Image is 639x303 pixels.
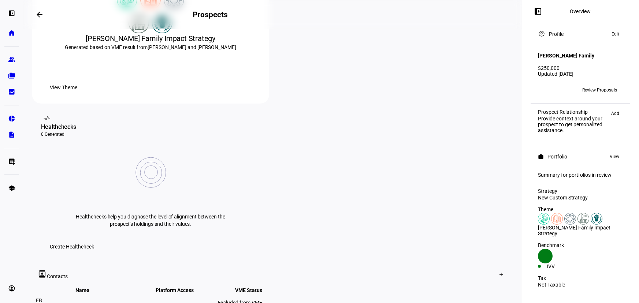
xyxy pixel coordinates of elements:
[570,8,591,14] div: Overview
[576,84,623,96] button: Review Proposals
[148,44,236,50] span: [PERSON_NAME] and [PERSON_NAME]
[235,287,273,293] span: VME Status
[41,80,86,95] button: View Theme
[538,30,545,37] mat-icon: account_circle
[606,152,623,161] button: View
[591,213,602,225] img: racialJustice.colored.svg
[47,273,68,279] span: Contacts
[8,88,15,96] eth-mat-symbol: bid_landscape
[538,213,550,225] img: climateChange.colored.svg
[50,239,94,254] span: Create Healthcheck
[43,115,51,122] mat-icon: vital_signs
[8,72,15,79] eth-mat-symbol: folder_copy
[547,263,580,269] div: IVV
[538,152,623,161] eth-panel-overview-card-header: Portfolio
[538,30,623,38] eth-panel-overview-card-header: Profile
[538,154,544,160] mat-icon: work
[41,239,103,254] button: Create Healthcheck
[538,195,623,201] div: New Custom Strategy
[538,206,623,212] div: Theme
[35,10,44,19] mat-icon: arrow_backwards
[551,213,563,225] img: education.colored.svg
[612,30,619,38] span: Edit
[4,52,19,67] a: group
[8,184,15,192] eth-mat-symbol: school
[611,109,619,118] span: Add
[547,154,567,160] div: Portfolio
[538,225,623,236] div: [PERSON_NAME] Family Impact Strategy
[8,131,15,138] eth-mat-symbol: description
[538,275,623,281] div: Tax
[549,31,564,37] div: Profile
[4,127,19,142] a: description
[41,123,260,131] div: Healthchecks
[582,84,617,96] span: Review Proposals
[8,285,15,292] eth-mat-symbol: account_circle
[538,109,608,115] div: Prospect Relationship
[541,87,547,93] span: BB
[538,242,623,248] div: Benchmark
[41,33,260,44] div: [PERSON_NAME] Family Impact Strategy
[577,213,589,225] img: pollution.colored.svg
[4,26,19,40] a: home
[610,152,619,161] span: View
[608,30,623,38] button: Edit
[538,116,608,133] div: Provide context around your prospect to get personalized assistance.
[538,172,623,178] div: Summary for portfolios in review
[50,80,77,95] span: View Theme
[538,188,623,194] div: Strategy
[41,44,260,51] div: Generated based on VME result from
[4,111,19,126] a: pie_chart
[74,213,227,228] p: Healthchecks help you diagnose the level of alignment between the prospect’s holdings and their v...
[564,213,576,225] img: financialStability.colored.svg
[75,287,100,293] span: Name
[41,131,260,137] div: 0 Generated
[538,65,623,71] div: $250,000
[538,71,623,77] div: Updated [DATE]
[538,282,623,288] div: Not Taxable
[8,115,15,122] eth-mat-symbol: pie_chart
[193,10,228,19] h2: Prospects
[156,287,205,293] span: Platform Access
[538,53,594,59] h4: [PERSON_NAME] Family
[8,158,15,165] eth-mat-symbol: list_alt_add
[4,68,19,83] a: folder_copy
[4,85,19,99] a: bid_landscape
[8,29,15,37] eth-mat-symbol: home
[8,56,15,63] eth-mat-symbol: group
[534,7,542,16] mat-icon: left_panel_open
[38,270,47,278] mat-icon: contacts
[8,10,15,17] eth-mat-symbol: left_panel_open
[608,109,623,118] button: Add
